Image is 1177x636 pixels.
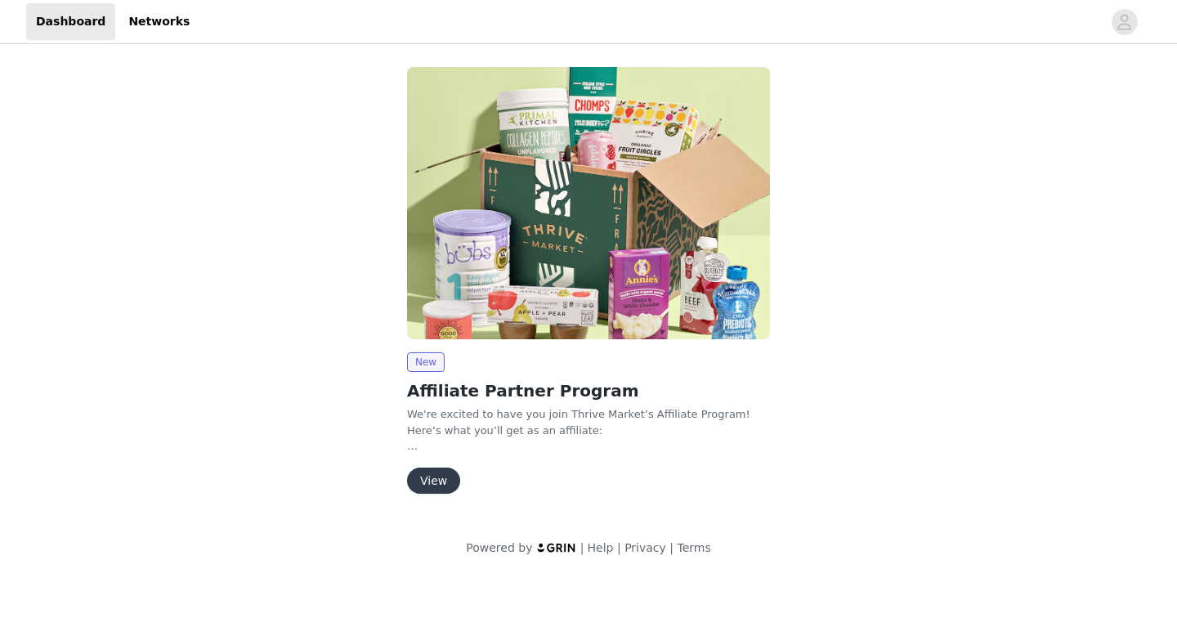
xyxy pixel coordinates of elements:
[407,468,460,494] button: View
[466,541,532,554] span: Powered by
[1117,9,1132,35] div: avatar
[407,406,770,438] p: We're excited to have you join Thrive Market’s Affiliate Program! Here’s what you’ll get as an af...
[407,67,770,339] img: Thrive Market
[407,475,460,487] a: View
[617,541,621,554] span: |
[580,541,584,554] span: |
[588,541,614,554] a: Help
[407,378,770,403] h2: Affiliate Partner Program
[119,3,199,40] a: Networks
[26,3,115,40] a: Dashboard
[624,541,666,554] a: Privacy
[677,541,710,554] a: Terms
[536,542,577,553] img: logo
[407,352,445,372] span: New
[669,541,674,554] span: |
